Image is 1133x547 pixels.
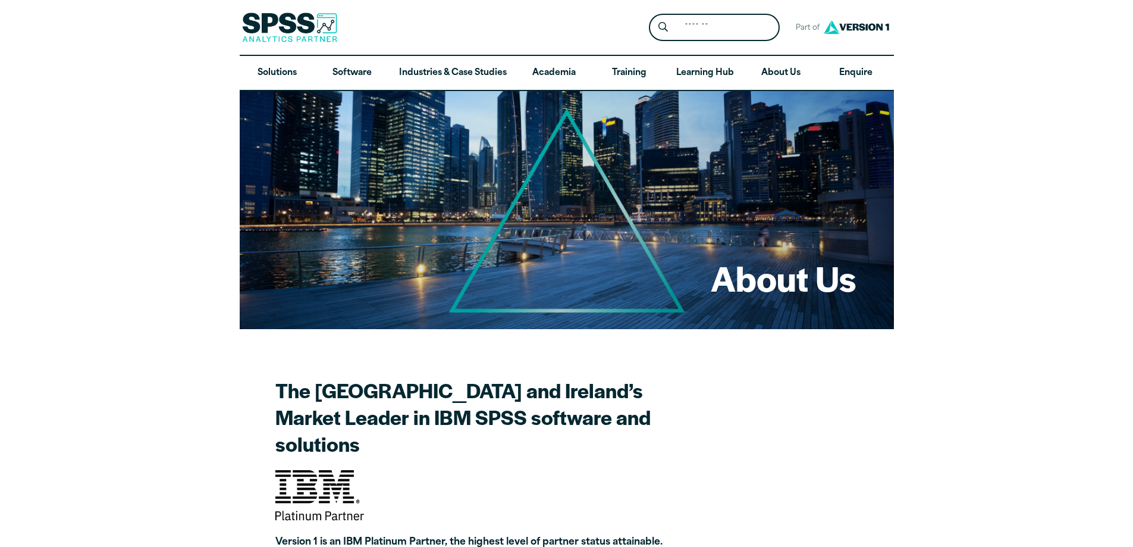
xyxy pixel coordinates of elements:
span: Part of [789,20,821,37]
a: Software [315,56,390,90]
a: Academia [516,56,591,90]
a: About Us [743,56,818,90]
img: SPSS Analytics Partner [242,12,337,42]
img: IBM Platinum Partner Logo [275,470,365,524]
button: Search magnifying glass icon [652,17,674,39]
a: Industries & Case Studies [390,56,516,90]
h1: About Us [711,255,856,301]
strong: Version 1 is an IBM Platinum Partner, the highest level of partner status attainable. [275,537,663,547]
a: Training [591,56,666,90]
nav: Desktop version of site main menu [240,56,894,90]
h2: The [GEOGRAPHIC_DATA] and Ireland’s Market Leader in IBM SPSS software and solutions [275,377,672,457]
a: Solutions [240,56,315,90]
a: Enquire [818,56,893,90]
form: Site Header Search Form [649,14,780,42]
a: Learning Hub [667,56,743,90]
img: Version1 Logo [821,16,892,38]
svg: Search magnifying glass icon [658,22,668,32]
